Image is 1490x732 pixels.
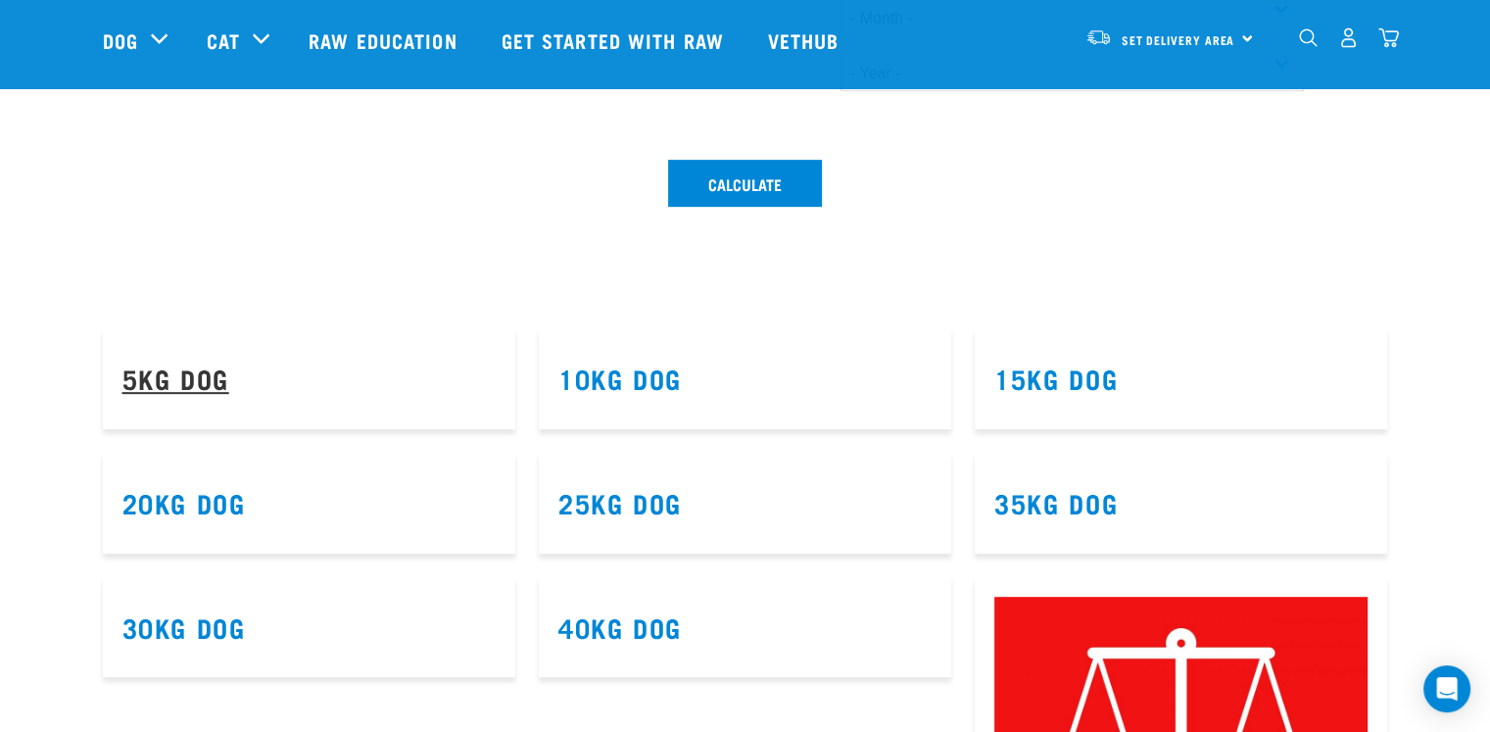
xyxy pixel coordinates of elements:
button: Calculate [668,160,822,207]
img: user.png [1338,27,1359,48]
img: home-icon@2x.png [1378,27,1399,48]
div: Open Intercom Messenger [1423,665,1470,712]
a: 5kg Dog [122,370,229,385]
a: 10kg Dog [558,370,682,385]
a: Raw Education [289,1,481,79]
a: Vethub [748,1,864,79]
a: Get started with Raw [482,1,748,79]
span: Set Delivery Area [1122,36,1235,43]
a: Cat [207,25,240,55]
a: 20kg Dog [122,495,246,510]
a: 40kg Dog [558,619,682,634]
img: home-icon-1@2x.png [1299,28,1318,47]
a: 15kg Dog [994,370,1118,385]
a: 25kg Dog [558,495,682,510]
a: 30kg Dog [122,619,246,634]
a: Dog [103,25,138,55]
a: 35kg Dog [994,495,1118,510]
img: van-moving.png [1085,28,1112,46]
